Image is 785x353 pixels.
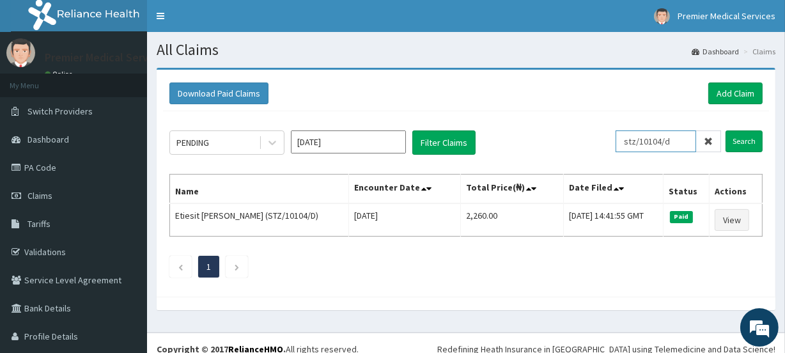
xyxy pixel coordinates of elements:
button: Download Paid Claims [169,82,268,104]
a: Previous page [178,261,183,272]
a: Page 1 is your current page [206,261,211,272]
input: Search by HMO ID [616,130,696,152]
span: Switch Providers [27,106,93,117]
a: Online [45,70,75,79]
textarea: Type your message and hit 'Enter' [6,225,244,270]
span: We're online! [74,99,176,228]
div: PENDING [176,136,209,149]
th: Name [170,175,349,204]
input: Select Month and Year [291,130,406,153]
th: Date Filed [564,175,664,204]
td: [DATE] [349,203,460,237]
a: Next page [234,261,240,272]
span: Premier Medical Services [678,10,775,22]
li: Claims [740,46,775,57]
td: Etiesit [PERSON_NAME] (STZ/10104/D) [170,203,349,237]
td: [DATE] 14:41:55 GMT [564,203,664,237]
th: Encounter Date [349,175,460,204]
a: Add Claim [708,82,763,104]
button: Filter Claims [412,130,476,155]
a: View [715,209,749,231]
a: Dashboard [692,46,739,57]
span: Tariffs [27,218,51,230]
img: User Image [6,38,35,67]
th: Status [664,175,710,204]
td: 2,260.00 [460,203,564,237]
h1: All Claims [157,42,775,58]
p: Premier Medical Services [45,52,168,63]
span: Dashboard [27,134,69,145]
th: Total Price(₦) [460,175,564,204]
div: Minimize live chat window [210,6,240,37]
img: User Image [654,8,670,24]
img: d_794563401_company_1708531726252_794563401 [24,64,52,96]
th: Actions [710,175,763,204]
span: Claims [27,190,52,201]
span: Paid [670,211,693,223]
input: Search [726,130,763,152]
div: Chat with us now [66,72,215,88]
